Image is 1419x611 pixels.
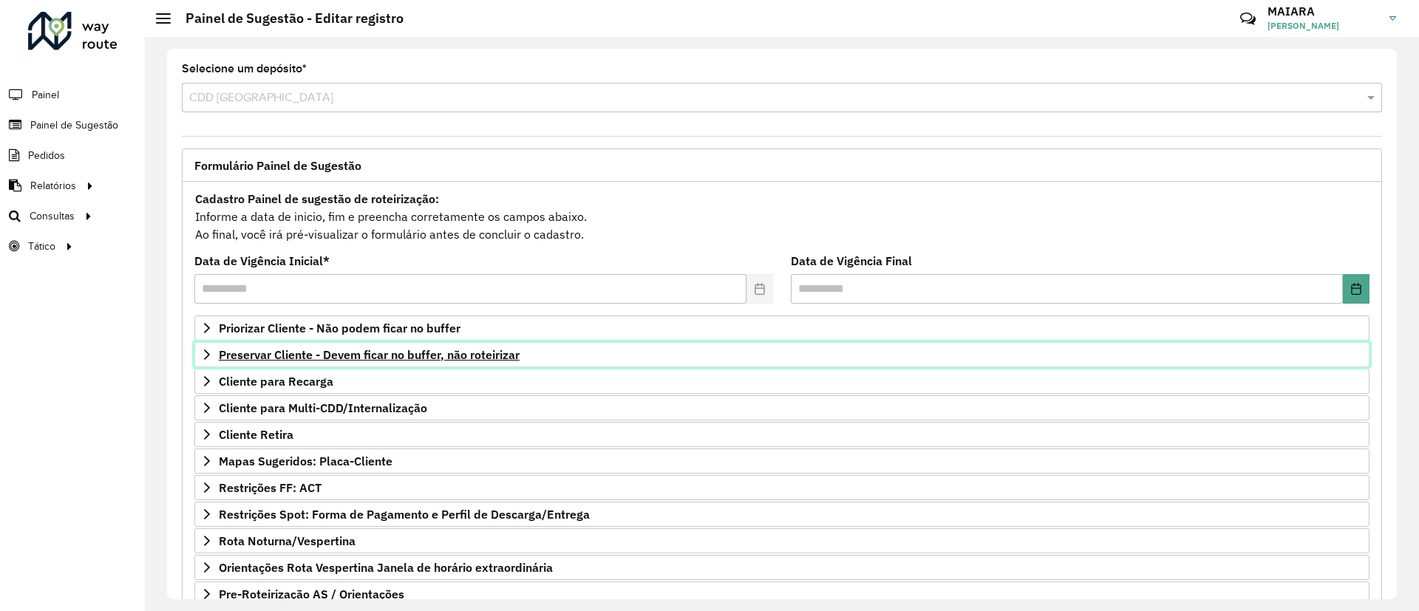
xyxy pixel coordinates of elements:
h3: MAIARA [1267,4,1378,18]
span: Cliente Retira [219,429,293,440]
a: Preservar Cliente - Devem ficar no buffer, não roteirizar [194,342,1369,367]
span: Pre-Roteirização AS / Orientações [219,588,404,600]
a: Orientações Rota Vespertina Janela de horário extraordinária [194,555,1369,580]
span: Painel de Sugestão [30,117,118,133]
span: Orientações Rota Vespertina Janela de horário extraordinária [219,561,553,573]
label: Selecione um depósito [182,60,307,78]
a: Mapas Sugeridos: Placa-Cliente [194,448,1369,474]
span: Priorizar Cliente - Não podem ficar no buffer [219,322,460,334]
span: Painel [32,87,59,103]
h2: Painel de Sugestão - Editar registro [171,10,404,27]
div: Informe a data de inicio, fim e preencha corretamente os campos abaixo. Ao final, você irá pré-vi... [194,189,1369,244]
span: Rota Noturna/Vespertina [219,535,355,547]
a: Contato Rápido [1232,3,1264,35]
span: Relatórios [30,178,76,194]
label: Data de Vigência Final [791,252,912,270]
a: Cliente para Recarga [194,369,1369,394]
span: Cliente para Recarga [219,375,333,387]
span: Consultas [30,208,75,224]
a: Priorizar Cliente - Não podem ficar no buffer [194,315,1369,341]
a: Cliente para Multi-CDD/Internalização [194,395,1369,420]
span: Restrições Spot: Forma de Pagamento e Perfil de Descarga/Entrega [219,508,590,520]
span: Preservar Cliente - Devem ficar no buffer, não roteirizar [219,349,520,361]
a: Pre-Roteirização AS / Orientações [194,581,1369,607]
a: Cliente Retira [194,422,1369,447]
span: Tático [28,239,55,254]
button: Choose Date [1343,274,1369,304]
span: Cliente para Multi-CDD/Internalização [219,402,427,414]
label: Data de Vigência Inicial [194,252,330,270]
span: [PERSON_NAME] [1267,19,1378,33]
strong: Cadastro Painel de sugestão de roteirização: [195,191,439,206]
span: Pedidos [28,148,65,163]
a: Restrições FF: ACT [194,475,1369,500]
span: Formulário Painel de Sugestão [194,160,361,171]
span: Restrições FF: ACT [219,482,321,494]
a: Rota Noturna/Vespertina [194,528,1369,553]
a: Restrições Spot: Forma de Pagamento e Perfil de Descarga/Entrega [194,502,1369,527]
span: Mapas Sugeridos: Placa-Cliente [219,455,392,467]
